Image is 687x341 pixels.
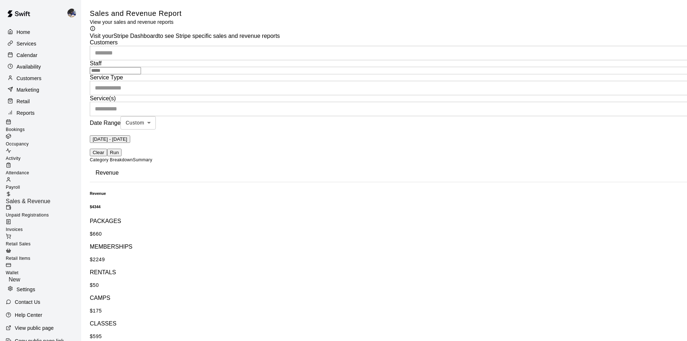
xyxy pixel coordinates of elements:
a: Calendar [6,50,75,61]
span: Payroll [6,185,20,190]
a: Occupancy [6,134,81,148]
span: Service Type [90,74,123,80]
span: Retail Sales [6,241,31,246]
span: Date Range [90,119,120,126]
p: Settings [17,286,35,293]
a: Payroll [6,177,81,191]
span: Invoices [6,227,23,232]
a: Retail Items [6,248,81,262]
a: Settings [6,284,75,295]
h5: Sales and Revenue Report [90,9,182,18]
a: Marketing [6,84,75,95]
a: Reports [6,108,75,118]
a: Retail Sales [6,233,81,248]
p: Marketing [17,86,39,93]
p: Services [17,40,36,47]
p: Reports [17,109,35,117]
a: WalletNew [6,262,81,283]
a: Attendance [6,162,81,177]
p: View public page [15,324,54,332]
p: Home [17,29,30,36]
a: Invoices [6,219,81,233]
button: [DATE] - [DATE] [90,135,130,143]
p: Customers [17,75,41,82]
span: New [6,276,23,283]
a: Home [6,27,75,38]
span: Revenue [96,170,119,176]
a: Retail [6,96,75,107]
p: Availability [17,63,41,70]
button: Clear [90,149,107,156]
p: View your sales and revenue reports [90,18,182,26]
a: Stripe Dashboard [114,33,159,39]
div: Custom [120,116,156,130]
span: Sales & Revenue [6,198,50,204]
span: Activity [6,156,21,161]
a: Bookings [6,119,81,134]
p: Contact Us [15,298,40,306]
a: Sales & Revenue [6,191,81,205]
span: Occupancy [6,141,29,147]
span: Category Breakdown [90,157,133,162]
a: Activity [6,148,81,162]
span: Wallet [6,270,18,275]
div: Kevin Chandler [66,6,81,20]
span: Unpaid Registrations [6,213,49,218]
a: Services [6,38,75,49]
button: Run [107,149,122,156]
span: Service(s) [90,95,116,101]
img: Kevin Chandler [67,9,76,17]
a: Customers [6,73,75,84]
p: Calendar [17,52,38,59]
a: Availability [6,61,75,72]
span: Customers [90,39,118,45]
span: Attendance [6,170,29,175]
span: Summary [133,157,152,162]
span: Staff [90,60,102,66]
span: Retail Items [6,256,30,261]
p: Help Center [15,311,42,319]
a: Unpaid Registrations [6,205,81,219]
p: Retail [17,98,30,105]
span: Bookings [6,127,25,132]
